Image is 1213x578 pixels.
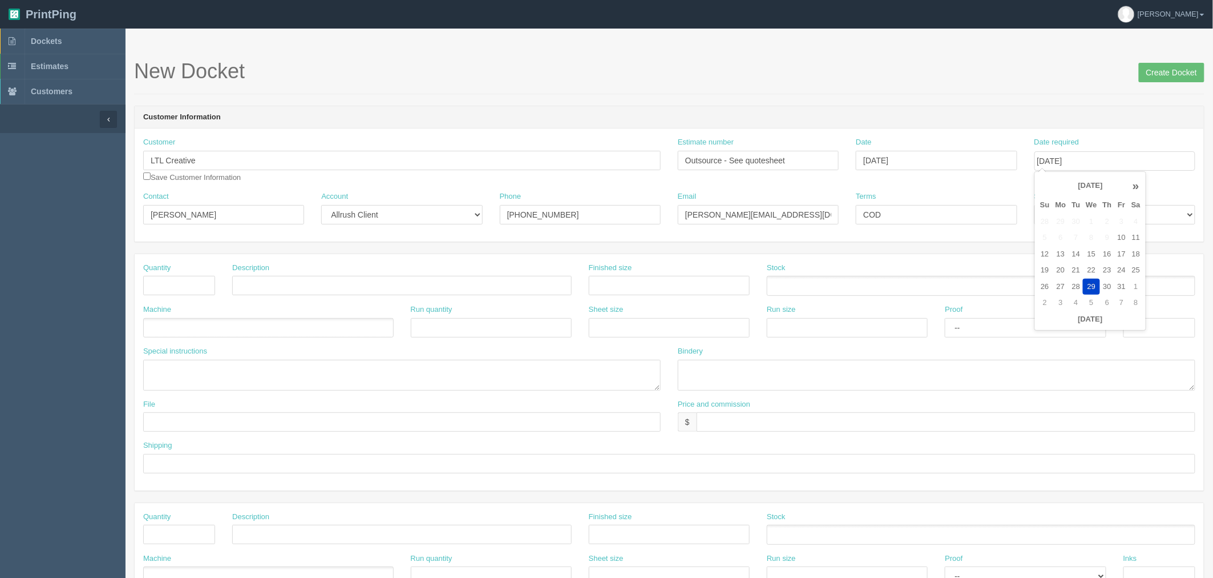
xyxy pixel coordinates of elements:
label: Account [321,191,348,202]
th: Su [1037,197,1053,214]
label: File [143,399,155,410]
label: Bindery [678,346,703,357]
td: 30 [1100,279,1115,295]
td: 29 [1053,214,1069,230]
td: 2 [1037,295,1053,311]
label: Run size [767,553,796,564]
label: Description [232,512,269,523]
label: Contact [143,191,169,202]
td: 29 [1083,279,1099,295]
th: » [1129,174,1143,197]
td: 7 [1115,295,1129,311]
td: 11 [1129,230,1143,246]
label: Sheet size [589,304,624,315]
label: Machine [143,553,171,564]
td: 6 [1053,230,1069,246]
label: Stock [767,263,786,274]
label: Run quantity [411,553,452,564]
th: [DATE] [1053,174,1129,197]
th: Th [1100,197,1115,214]
label: Stock [767,512,786,523]
td: 7 [1069,230,1083,246]
span: Customers [31,87,72,96]
label: Run quantity [411,304,452,315]
td: 13 [1053,246,1069,263]
td: 10 [1115,230,1129,246]
label: Finished size [589,512,632,523]
td: 5 [1083,295,1099,311]
img: logo-3e63b451c926e2ac314895c53de4908e5d424f24456219fb08d385ab2e579770.png [9,9,20,20]
label: Estimate number [678,137,734,148]
label: Terms [856,191,876,202]
td: 16 [1100,246,1115,263]
label: Email [678,191,697,202]
td: 22 [1083,262,1099,279]
label: Customer [143,137,175,148]
td: 15 [1083,246,1099,263]
td: 3 [1053,295,1069,311]
td: 31 [1115,279,1129,295]
span: Dockets [31,37,62,46]
label: Description [232,263,269,274]
label: Proof [945,553,963,564]
div: Save Customer Information [143,137,661,183]
td: 8 [1129,295,1143,311]
th: Mo [1053,197,1069,214]
td: 1 [1129,279,1143,295]
td: 4 [1069,295,1083,311]
td: 9 [1100,230,1115,246]
td: 28 [1069,279,1083,295]
th: We [1083,197,1099,214]
label: Proof [945,304,963,315]
td: 5 [1037,230,1053,246]
img: avatar_default-7531ab5dedf162e01f1e0bb0964e6a185e93c5c22dfe317fb01d7f8cd2b1632c.jpg [1118,6,1134,22]
span: Estimates [31,62,68,71]
h1: New Docket [134,60,1204,83]
label: Phone [500,191,521,202]
th: [DATE] [1037,311,1143,328]
label: Special instructions [143,346,207,357]
header: Customer Information [135,106,1204,129]
label: Finished size [589,263,632,274]
td: 17 [1115,246,1129,263]
td: 18 [1129,246,1143,263]
td: 28 [1037,214,1053,230]
td: 30 [1069,214,1083,230]
td: 20 [1053,262,1069,279]
td: 6 [1100,295,1115,311]
td: 19 [1037,262,1053,279]
th: Fr [1115,197,1129,214]
td: 27 [1053,279,1069,295]
th: Tu [1069,197,1083,214]
th: Sa [1129,197,1143,214]
div: $ [678,412,697,432]
label: Shipping [143,440,172,451]
label: Machine [143,304,171,315]
td: 21 [1069,262,1083,279]
label: Date [856,137,871,148]
label: Price and commission [678,399,750,410]
label: Quantity [143,512,171,523]
label: Sheet size [589,553,624,564]
td: 12 [1037,246,1053,263]
td: 24 [1115,262,1129,279]
td: 1 [1083,214,1099,230]
input: Enter customer name [143,151,661,170]
td: 2 [1100,214,1115,230]
td: 26 [1037,279,1053,295]
td: 14 [1069,246,1083,263]
label: Quantity [143,263,171,274]
label: Inks [1123,553,1137,564]
label: Date required [1034,137,1079,148]
td: 4 [1129,214,1143,230]
td: 25 [1129,262,1143,279]
td: 8 [1083,230,1099,246]
td: 3 [1115,214,1129,230]
input: Create Docket [1139,63,1204,82]
label: Run size [767,304,796,315]
td: 23 [1100,262,1115,279]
